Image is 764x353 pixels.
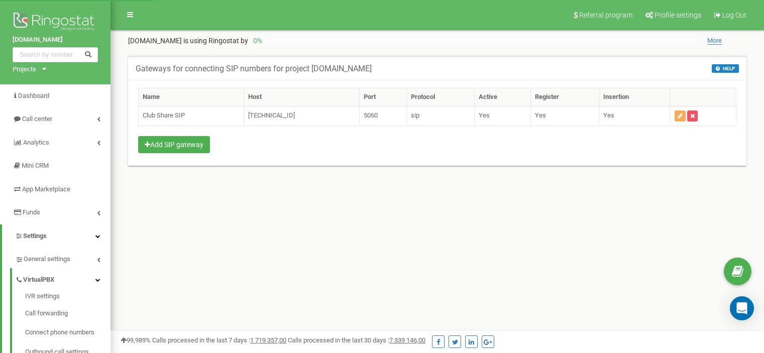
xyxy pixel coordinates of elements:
[138,136,210,153] button: Add SIP gateway
[244,106,359,126] td: [TECHNICAL_ID]
[244,88,359,106] th: Host
[13,47,98,62] input: Search by number
[22,115,52,123] span: Call center
[359,88,406,106] th: Port
[23,139,49,146] span: Analytics
[23,232,47,240] span: Settings
[579,11,632,19] span: Referral program
[250,336,286,344] u: 1 719 357,00
[139,106,244,126] td: Club Share SIP
[15,268,111,289] a: VirtualPBX
[474,106,531,126] td: Yes
[248,36,265,46] p: 0 %
[654,11,701,19] span: Profile settings
[128,36,248,46] p: [DOMAIN_NAME]
[25,304,111,323] a: Call forwarding
[24,255,70,264] span: General settings
[136,64,372,73] h5: Gateways for connecting SIP numbers for project [DOMAIN_NAME]
[730,296,754,320] div: Open Intercom Messenger
[722,11,746,19] span: Log Out
[13,35,98,45] a: [DOMAIN_NAME]
[152,336,286,344] span: Calls processed in the last 7 days :
[183,37,248,45] span: is using Ringostat by
[712,64,739,73] button: HELP
[406,106,474,126] td: sip
[474,88,531,106] th: Active
[13,10,98,35] img: Ringostat logo
[22,185,70,193] span: App Marketplace
[139,88,244,106] th: Name
[25,292,111,304] a: IVR settings
[707,37,722,45] span: More
[23,275,54,285] span: VirtualPBX
[599,106,670,126] td: Yes
[599,88,670,106] th: Insertion
[2,224,111,248] a: Settings
[15,248,111,268] a: General settings
[531,106,599,126] td: Yes
[406,88,474,106] th: Protocol
[13,65,36,74] div: Projects
[288,336,425,344] span: Calls processed in the last 30 days :
[359,106,406,126] td: 5060
[18,92,49,99] span: Dashboard
[22,162,49,169] span: Mini CRM
[531,88,599,106] th: Register
[23,208,40,216] span: Funds
[389,336,425,344] u: 7 339 146,00
[121,336,151,344] span: 99,989%
[25,323,111,342] a: Connect phone numbers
